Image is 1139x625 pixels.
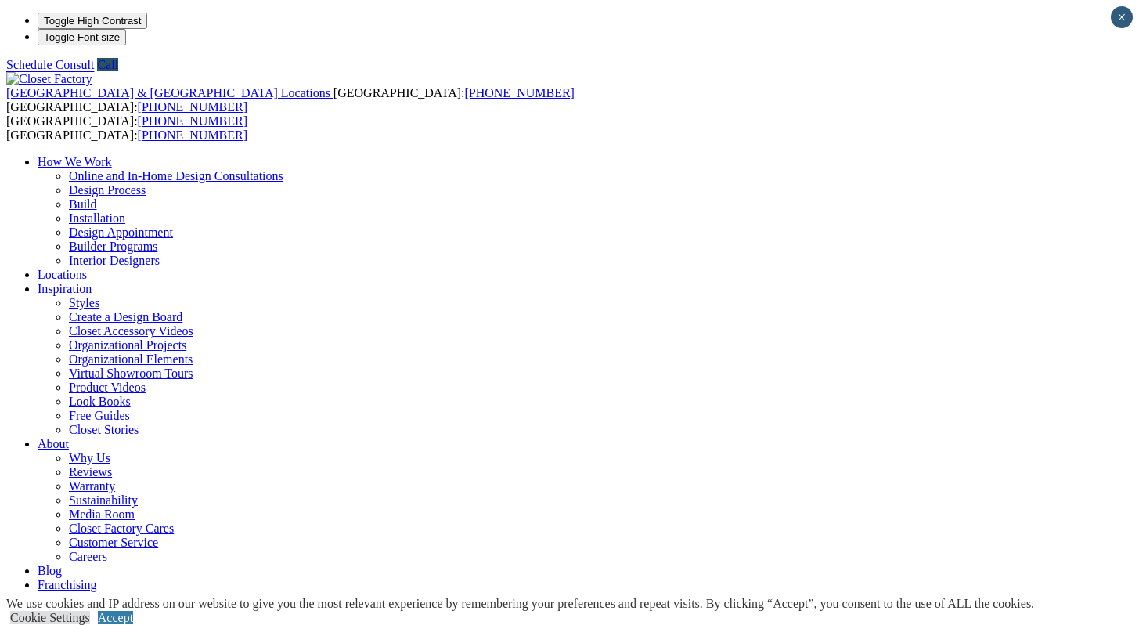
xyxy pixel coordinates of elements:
a: About [38,437,69,450]
a: Product Videos [69,381,146,394]
a: Online and In-Home Design Consultations [69,169,283,182]
a: Build [69,197,97,211]
a: Media Room [69,508,135,521]
a: Styles [69,296,99,309]
a: Warranty [69,479,115,493]
span: Toggle Font size [44,31,120,43]
a: How We Work [38,155,112,168]
a: Free Guides [69,409,130,422]
button: Close [1111,6,1133,28]
a: Accept [98,611,133,624]
a: Schedule Consult [6,58,94,71]
span: Toggle High Contrast [44,15,141,27]
a: Design Appointment [69,226,173,239]
a: Installation [69,211,125,225]
button: Toggle Font size [38,29,126,45]
span: [GEOGRAPHIC_DATA] & [GEOGRAPHIC_DATA] Locations [6,86,330,99]
a: Call [97,58,118,71]
a: Locations [38,268,87,281]
a: Virtual Showroom Tours [69,367,193,380]
a: Sustainability [69,493,138,507]
span: [GEOGRAPHIC_DATA]: [GEOGRAPHIC_DATA]: [6,114,247,142]
a: Organizational Elements [69,352,193,366]
a: Interior Designers [69,254,160,267]
a: Look Books [69,395,131,408]
a: [PHONE_NUMBER] [464,86,574,99]
a: [PHONE_NUMBER] [138,100,247,114]
a: Why Us [69,451,110,464]
a: Closet Accessory Videos [69,324,193,338]
a: Reviews [69,465,112,479]
a: Closet Stories [69,423,139,436]
a: [PHONE_NUMBER] [138,114,247,128]
a: Inspiration [38,282,92,295]
img: Closet Factory [6,72,92,86]
a: Builder Programs [69,240,157,253]
a: Design Process [69,183,146,197]
a: Create a Design Board [69,310,182,323]
button: Toggle High Contrast [38,13,147,29]
a: Blog [38,564,62,577]
span: [GEOGRAPHIC_DATA]: [GEOGRAPHIC_DATA]: [6,86,575,114]
a: [PHONE_NUMBER] [138,128,247,142]
a: Careers [69,550,107,563]
a: Cookie Settings [10,611,90,624]
a: Organizational Projects [69,338,186,352]
div: We use cookies and IP address on our website to give you the most relevant experience by remember... [6,597,1034,611]
a: [GEOGRAPHIC_DATA] & [GEOGRAPHIC_DATA] Locations [6,86,333,99]
a: Closet Factory Cares [69,522,174,535]
a: Customer Service [69,536,158,549]
a: Franchising [38,578,97,591]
